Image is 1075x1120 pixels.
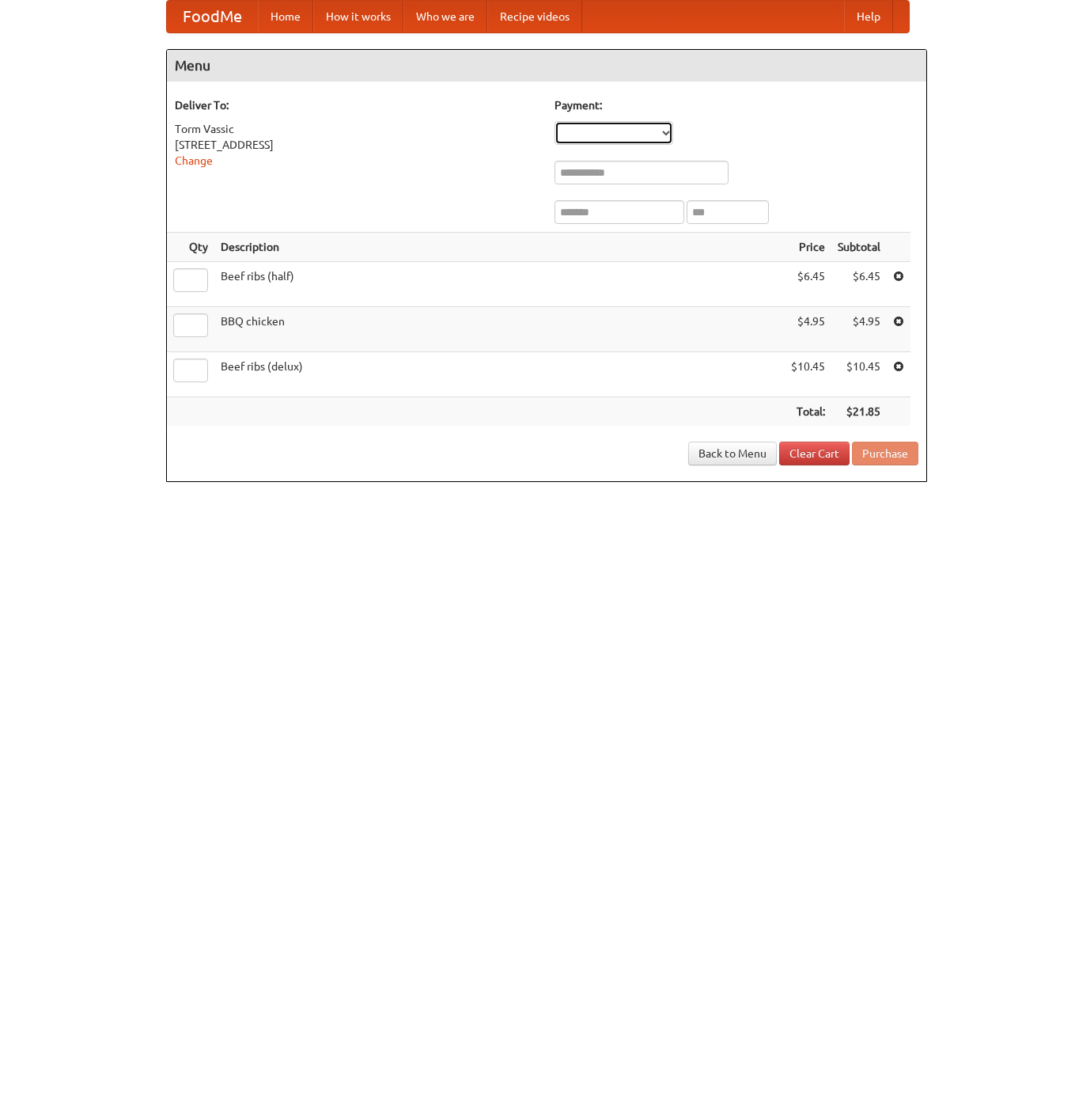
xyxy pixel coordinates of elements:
th: $21.85 [831,397,887,427]
th: Qty [167,233,214,262]
td: $10.45 [831,352,887,397]
div: Torm Vassic [175,121,539,137]
td: BBQ chicken [214,307,785,352]
h4: Menu [167,50,926,82]
td: Beef ribs (delux) [214,352,785,397]
td: $6.45 [785,262,831,307]
td: $10.45 [785,352,831,397]
th: Total: [785,397,831,427]
a: Home [258,1,313,32]
button: Purchase [852,442,918,465]
a: Change [175,154,213,167]
td: $4.95 [785,307,831,352]
a: Back to Menu [688,442,777,465]
a: Who we are [403,1,487,32]
td: Beef ribs (half) [214,262,785,307]
h5: Deliver To: [175,97,539,113]
th: Description [214,233,785,262]
h5: Payment: [555,97,918,113]
a: Recipe videos [487,1,582,32]
a: How it works [313,1,403,32]
a: Clear Cart [779,442,850,465]
td: $6.45 [831,262,887,307]
th: Price [785,233,831,262]
div: [STREET_ADDRESS] [175,137,539,153]
a: Help [844,1,893,32]
td: $4.95 [831,307,887,352]
a: FoodMe [167,1,258,32]
th: Subtotal [831,233,887,262]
